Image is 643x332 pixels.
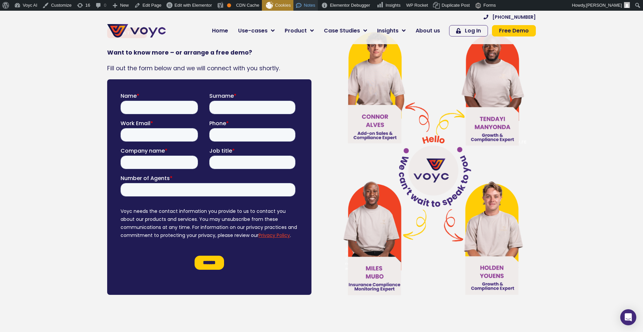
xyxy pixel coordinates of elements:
[449,25,488,36] a: Log In
[174,3,212,8] span: Edit with Elementor
[377,27,399,35] span: Insights
[492,15,536,19] span: [PHONE_NUMBER]
[138,139,169,146] a: Privacy Policy
[107,24,166,37] img: voyc-full-logo
[238,27,268,35] span: Use-cases
[89,27,105,34] span: Phone
[411,24,445,37] a: About us
[319,24,372,37] a: Case Studies
[484,15,536,19] a: [PHONE_NUMBER]
[107,64,311,73] p: Fill out the form below and we will connect with you shortly.
[227,3,231,7] div: OK
[586,3,622,8] span: [PERSON_NAME]
[385,3,401,8] span: Insights
[416,27,440,35] span: About us
[233,24,280,37] a: Use-cases
[285,27,307,35] span: Product
[465,28,481,33] span: Log In
[280,24,319,37] a: Product
[492,25,536,36] a: Free Demo
[107,49,252,57] strong: Want to know more – or arrange a free demo?
[499,28,529,33] span: Free Demo
[620,309,636,325] div: Open Intercom Messenger
[212,27,228,35] span: Home
[324,27,360,35] span: Case Studies
[372,24,411,37] a: Insights
[121,93,298,281] iframe: Form 0
[207,24,233,37] a: Home
[89,54,112,62] span: Job title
